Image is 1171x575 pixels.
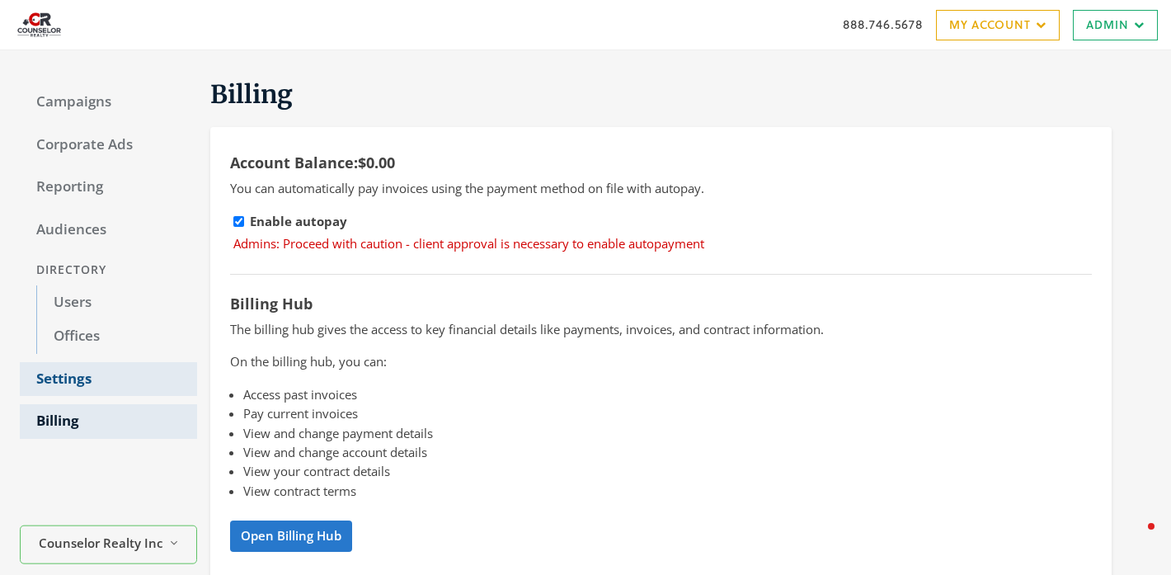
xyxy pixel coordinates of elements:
[20,128,197,163] a: Corporate Ads
[358,153,395,172] span: $0.00
[243,443,1092,462] li: View and change account details
[20,255,197,285] div: Directory
[20,170,197,205] a: Reporting
[230,320,1092,339] p: The billing hub gives the access to key financial details like payments, invoices, and contract i...
[230,521,352,551] a: Open Billing Hub
[20,362,197,397] a: Settings
[13,4,65,45] img: Adwerx
[20,213,197,247] a: Audiences
[210,78,293,110] span: Billing
[230,179,1092,198] p: You can automatically pay invoices using the payment method on file with autopay.
[243,424,1092,443] li: View and change payment details
[1115,519,1155,559] iframe: Intercom live chat
[230,352,1092,371] p: On the billing hub, you can:
[20,85,197,120] a: Campaigns
[20,526,197,564] button: Counselor Realty Inc.
[243,385,1092,404] li: Access past invoices
[936,10,1060,40] a: My Account
[36,285,197,320] a: Users
[243,482,1092,501] li: View contract terms
[243,462,1092,481] li: View your contract details
[230,153,1092,172] h5: Account Balance:
[843,16,923,33] a: 888.746.5678
[233,234,1089,253] p: Admins: Proceed with caution - client approval is necessary to enable autopayment
[20,404,197,439] a: Billing
[230,295,1092,313] h5: Billing Hub
[36,319,197,354] a: Offices
[39,534,162,553] span: Counselor Realty Inc.
[243,404,1092,423] li: Pay current invoices
[230,212,347,231] label: Enable autopay
[233,216,244,227] input: Enable autopay
[1073,10,1158,40] a: Admin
